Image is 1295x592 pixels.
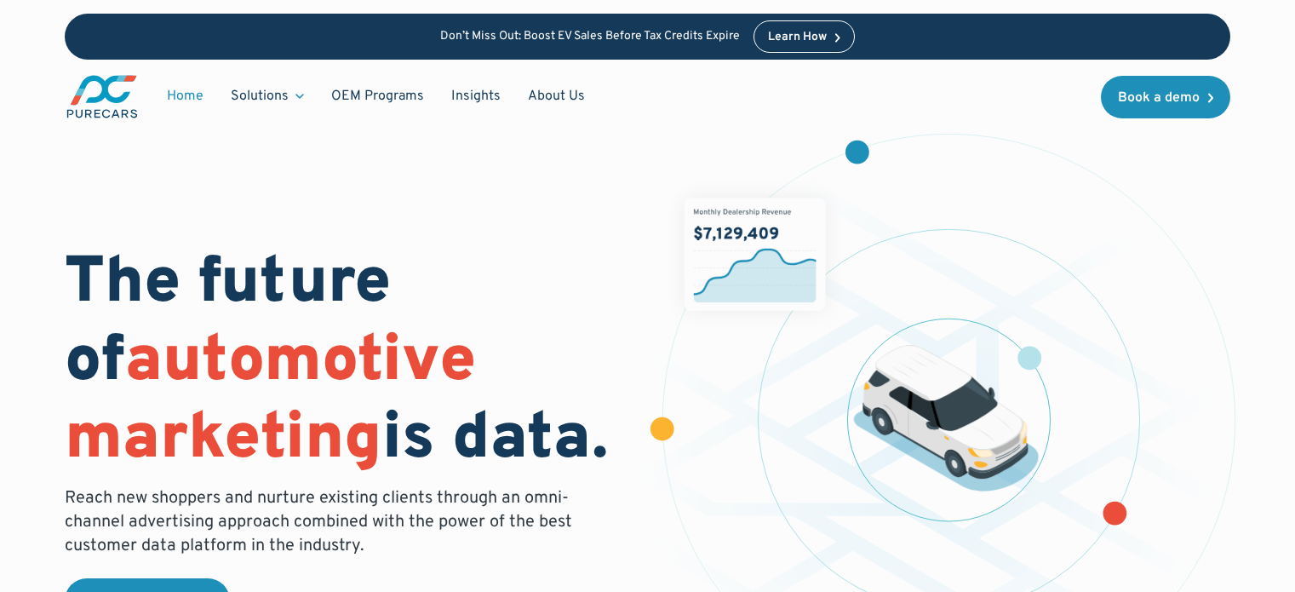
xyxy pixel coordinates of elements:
div: Solutions [217,80,318,112]
a: Insights [438,80,514,112]
p: Don’t Miss Out: Boost EV Sales Before Tax Credits Expire [440,30,740,44]
a: main [65,73,140,120]
a: About Us [514,80,599,112]
div: Solutions [231,87,289,106]
img: chart showing monthly dealership revenue of $7m [685,198,826,311]
div: Book a demo [1118,91,1200,105]
p: Reach new shoppers and nurture existing clients through an omni-channel advertising approach comb... [65,486,582,558]
a: Home [153,80,217,112]
span: automotive marketing [65,322,476,481]
a: OEM Programs [318,80,438,112]
h1: The future of is data. [65,246,627,480]
img: purecars logo [65,73,140,120]
div: Learn How [768,32,827,43]
a: Learn How [754,20,855,53]
img: illustration of a vehicle [853,345,1039,491]
a: Book a demo [1101,76,1230,118]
